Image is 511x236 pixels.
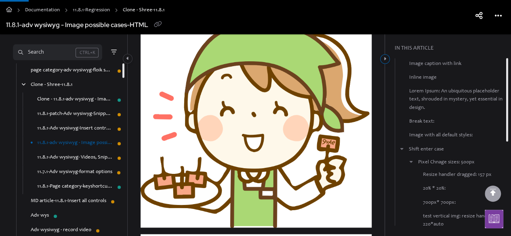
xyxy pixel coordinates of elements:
span: Clone - Shree-11.8.1 [123,5,165,17]
a: MD article-11.8.1-Insert all controls [31,197,106,205]
a: 20% * 20%: [423,185,446,193]
a: 11.8.1-Adv wysiwyg- Videos, Snippets, Variable, glossary, movable block try [37,154,113,162]
a: 700px* 700px: [423,198,456,207]
a: Inline image [409,74,437,82]
a: Documentation [25,5,60,17]
a: Pixel Chnage sizes: 500px [418,159,475,167]
div: Search [28,48,44,57]
a: Clone - Shree-11.8.1 [31,81,73,89]
button: Article more options [492,10,505,23]
div: In this article [395,44,508,53]
a: 11.7.1-Adv wysiwyg-format options [37,168,112,176]
a: Adv wysiwyg - record video [31,226,91,234]
div: 11.8.1-adv wysiwyg - Image possible cases-HTML [6,19,148,31]
a: Clone - 11.8.1-adv wysiwyg - Image possible cases-HTML-edit article check [37,96,113,104]
a: Shift enter case [409,146,444,154]
a: test vertical img: resize handler 220*auto [423,212,508,228]
a: 11.8.1-Page category-keyshortcuts, copy paste from word [37,183,113,191]
a: Lorem Ipsum: An ubiquitous placeholder text, shrouded in mystery, yet essential in design. [409,88,508,112]
a: Image with all default styles: [409,132,473,140]
div: CTRL+K [76,48,99,57]
button: arrow [398,145,406,154]
a: Image caption with link [409,60,461,68]
img: pexels-chevanon-photography-1335971 [141,21,372,228]
a: Adv wys [31,212,49,220]
button: Article social sharing [473,10,486,23]
button: Search [13,44,102,60]
a: 11.8.1-Adv wysiwyg-Insert controls-FAQ, PDF, movable block, private notes1.6.1-Adv wysiwyg-Insert... [37,125,113,133]
button: Filter [109,47,118,57]
button: Copy link of [151,19,164,32]
a: page category-adv wysiwyg-floik screen capture checksa [31,67,113,75]
a: 11.8.1-adv wysiwyg - Image possible cases-HTML [37,139,113,147]
button: Category toggle [123,54,132,63]
a: Break text: [409,117,434,125]
div: scroll to top [485,186,501,202]
a: 11.8.1-patch-Adv wysiwyg-Snippets, Variable, glossary, movable block try [37,110,113,118]
div: arrow [19,81,27,89]
a: Home [6,5,12,17]
button: Category toggle [380,54,390,64]
a: Resize handler dragged: 157 px [423,171,492,179]
button: arrow [408,158,415,167]
a: 11.8.1-Regression [73,5,110,17]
